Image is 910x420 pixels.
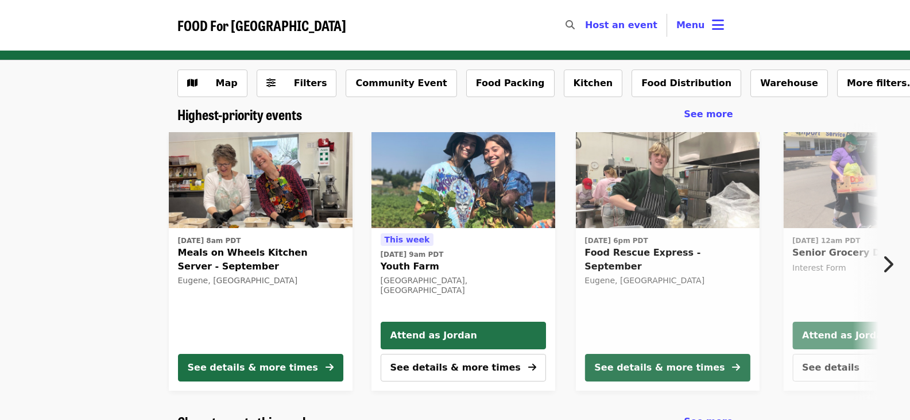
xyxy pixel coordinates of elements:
[575,132,759,391] a: See details for "Food Rescue Express - September"
[792,236,860,246] time: [DATE] 12am PDT
[266,78,276,88] i: sliders-h icon
[177,104,302,124] span: Highest-priority events
[584,276,750,286] div: Eugene, [GEOGRAPHIC_DATA]
[684,109,733,120] span: See more
[676,20,705,30] span: Menu
[177,17,346,34] a: FOOD For [GEOGRAPHIC_DATA]
[216,78,238,88] span: Map
[381,249,444,260] time: [DATE] 9am PDT
[178,276,343,286] div: Eugene, [GEOGRAPHIC_DATA]
[177,70,247,97] button: Show map view
[187,78,198,88] i: map icon
[178,354,343,382] button: See details & more times
[582,11,591,39] input: Search
[584,236,648,246] time: [DATE] 6pm PDT
[177,15,346,35] span: FOOD For [GEOGRAPHIC_DATA]
[566,20,575,30] i: search icon
[188,361,318,375] div: See details & more times
[177,106,302,123] a: Highest-priority events
[466,70,555,97] button: Food Packing
[585,20,657,30] a: Host an event
[882,253,893,275] i: chevron-right icon
[750,70,828,97] button: Warehouse
[381,260,546,273] span: Youth Farm
[575,132,759,229] img: Food Rescue Express - September organized by FOOD For Lane County
[168,106,742,123] div: Highest-priority events
[632,70,741,97] button: Food Distribution
[872,248,910,280] button: Next item
[732,362,740,373] i: arrow-right icon
[667,11,733,39] button: Toggle account menu
[564,70,623,97] button: Kitchen
[371,132,555,229] img: Youth Farm organized by FOOD For Lane County
[257,70,337,97] button: Filters (0 selected)
[326,362,334,373] i: arrow-right icon
[169,132,353,391] a: See details for "Meals on Wheels Kitchen Server - September"
[385,235,430,244] span: This week
[371,132,555,229] a: Youth Farm
[802,362,859,373] span: See details
[294,78,327,88] span: Filters
[169,132,353,229] img: Meals on Wheels Kitchen Server - September organized by FOOD For Lane County
[178,236,241,246] time: [DATE] 8am PDT
[390,362,521,373] span: See details & more times
[381,354,546,382] button: See details & more times
[584,246,750,273] span: Food Rescue Express - September
[178,246,343,273] span: Meals on Wheels Kitchen Server - September
[792,263,846,272] span: Interest Form
[712,17,724,33] i: bars icon
[381,233,546,298] a: See details for "Youth Farm"
[381,276,546,295] div: [GEOGRAPHIC_DATA], [GEOGRAPHIC_DATA]
[390,329,536,342] span: Attend as Jordan
[594,361,725,375] div: See details & more times
[346,70,456,97] button: Community Event
[528,362,536,373] i: arrow-right icon
[584,354,750,382] button: See details & more times
[684,107,733,121] a: See more
[381,322,546,349] button: Attend as Jordan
